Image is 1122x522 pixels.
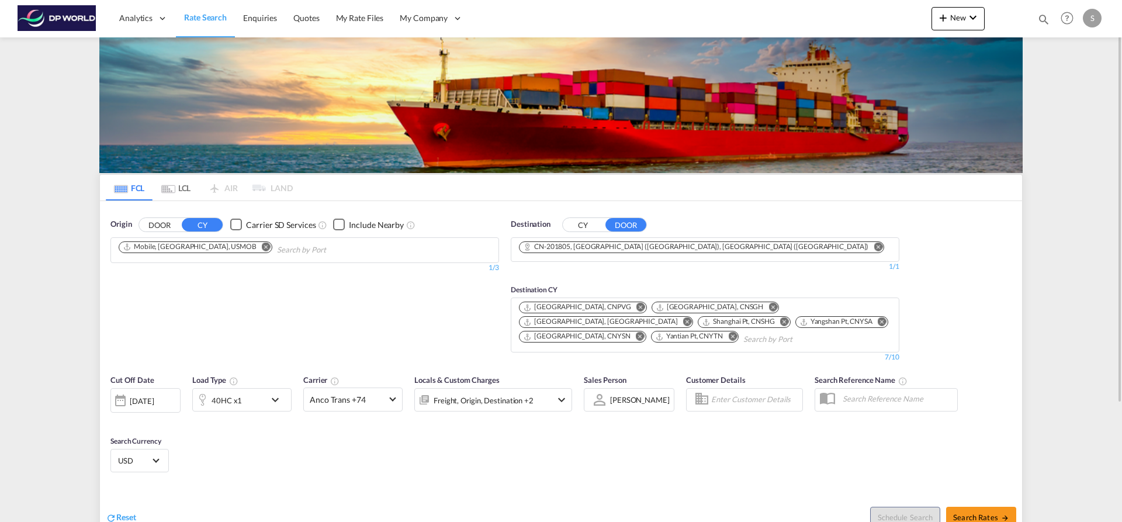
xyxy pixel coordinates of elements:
button: icon-plus 400-fgNewicon-chevron-down [931,7,985,30]
span: Reset [116,512,136,522]
md-icon: icon-chevron-down [268,393,288,407]
div: Freight Origin Destination delivery Factory Stuffingicon-chevron-down [414,388,572,412]
md-checkbox: Checkbox No Ink [230,219,316,231]
div: Press delete to remove this chip. [523,317,680,327]
div: Include Nearby [349,219,404,231]
span: Search Reference Name [815,375,908,385]
span: Load Type [192,375,238,385]
span: New [936,13,980,22]
div: Press delete to remove this chip. [799,317,875,327]
input: Search Reference Name [837,390,957,407]
button: CY [182,218,223,231]
span: Sales Person [584,375,626,385]
md-icon: The selected Trucker/Carrierwill be displayed in the rate results If the rates are from another f... [330,376,340,386]
span: Search Currency [110,437,161,445]
button: Remove [870,317,888,329]
span: My Company [400,12,448,24]
div: [PERSON_NAME] [610,395,670,405]
div: 40HC x1 [212,392,242,409]
md-icon: icon-plus 400-fg [936,11,950,25]
div: Shanghai Pt, CNSHG [702,317,774,327]
md-chips-wrap: Chips container. Use arrow keys to select chips. [117,238,393,260]
md-tab-item: FCL [106,175,153,200]
button: Remove [761,302,778,314]
img: LCL+%26+FCL+BACKGROUND.png [99,37,1023,173]
div: 1/1 [511,262,899,272]
div: Yantian Pt, CNYTN [655,331,723,341]
div: Shanghai, CNPVG [523,302,631,312]
span: Cut Off Date [110,375,154,385]
div: 1/3 [110,263,499,273]
span: Customer Details [686,375,745,385]
md-icon: Unchecked: Search for CY (Container Yard) services for all selected carriers.Checked : Search for... [318,220,327,230]
md-icon: Unchecked: Ignores neighbouring ports when fetching rates.Checked : Includes neighbouring ports w... [406,220,415,230]
button: Remove [629,302,646,314]
div: Shanghai, CNSHA [523,317,677,327]
span: USD [118,455,151,466]
md-icon: icon-chevron-down [555,393,569,407]
button: Remove [866,242,884,254]
div: Freight Origin Destination delivery Factory Stuffing [434,392,534,409]
button: Remove [773,317,790,329]
div: CN-201805, SHANGHAI (上海市), SHANGHAI (上海市) [523,242,868,252]
div: 40HC x1icon-chevron-down [192,388,292,412]
div: S [1083,9,1102,27]
div: Press delete to remove this chip. [523,302,633,312]
span: Anco Trans +74 [310,394,386,406]
input: Chips input. [743,330,854,349]
div: Mobile, AL, USMOB [123,242,257,252]
span: Carrier [303,375,340,385]
span: Rate Search [184,12,227,22]
div: Yangshan, CNYSN [523,331,631,341]
div: Press delete to remove this chip. [523,242,871,252]
button: Remove [628,331,646,343]
md-pagination-wrapper: Use the left and right arrow keys to navigate between tabs [106,175,293,200]
div: Shanghai, CNSGH [656,302,764,312]
span: Origin [110,219,131,230]
md-icon: icon-magnify [1037,13,1050,26]
span: Destination [511,219,550,230]
span: Destination CY [511,285,557,294]
span: Help [1057,8,1077,28]
input: Enter Customer Details [711,391,799,409]
md-select: Select Currency: $ USDUnited States Dollar [117,452,162,469]
div: Press delete to remove this chip. [702,317,777,327]
button: Remove [721,331,738,343]
md-icon: Your search will be saved by the below given name [898,376,908,386]
span: Quotes [293,13,319,23]
md-icon: icon-arrow-right [1001,514,1009,522]
md-tab-item: LCL [153,175,199,200]
span: Enquiries [243,13,277,23]
md-checkbox: Checkbox No Ink [333,219,404,231]
div: [DATE] [130,396,154,406]
input: Chips input. [277,241,388,260]
span: Locals & Custom Charges [414,375,500,385]
button: DOOR [139,218,180,231]
div: [DATE] [110,388,181,413]
md-icon: icon-information-outline [229,376,238,386]
md-select: Sales Person: Soraya Valverde [609,391,671,408]
div: Carrier SD Services [246,219,316,231]
md-chips-wrap: Chips container. Use arrow keys to select chips. [517,298,893,349]
div: Press delete to remove this chip. [655,331,725,341]
md-icon: icon-chevron-down [966,11,980,25]
button: Remove [675,317,692,329]
img: c08ca190194411f088ed0f3ba295208c.png [18,5,96,32]
div: Press delete to remove this chip. [656,302,766,312]
div: Press delete to remove this chip. [523,331,633,341]
md-datepicker: Select [110,411,119,427]
button: Remove [254,242,272,254]
span: Search Rates [953,513,1009,522]
div: Help [1057,8,1083,29]
span: My Rate Files [336,13,384,23]
div: Yangshan Pt, CNYSA [799,317,872,327]
div: icon-magnify [1037,13,1050,30]
div: 7/10 [511,352,899,362]
span: Analytics [119,12,153,24]
md-chips-wrap: Chips container. Use arrow keys to select chips. [517,238,893,258]
button: CY [563,218,604,231]
div: Press delete to remove this chip. [123,242,259,252]
button: DOOR [605,218,646,231]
